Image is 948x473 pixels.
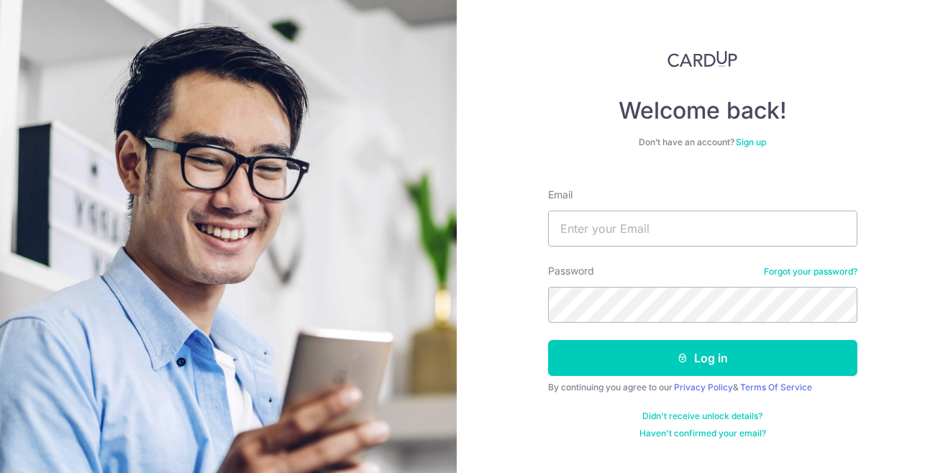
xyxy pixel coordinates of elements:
[548,96,857,125] h4: Welcome back!
[667,50,738,68] img: CardUp Logo
[548,211,857,247] input: Enter your Email
[548,264,594,278] label: Password
[639,428,766,439] a: Haven't confirmed your email?
[548,188,573,202] label: Email
[548,137,857,148] div: Don’t have an account?
[674,382,733,392] a: Privacy Policy
[736,137,766,147] a: Sign up
[548,382,857,393] div: By continuing you agree to our &
[548,340,857,376] button: Log in
[642,410,762,422] a: Didn't receive unlock details?
[764,266,857,277] a: Forgot your password?
[740,382,812,392] a: Terms Of Service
